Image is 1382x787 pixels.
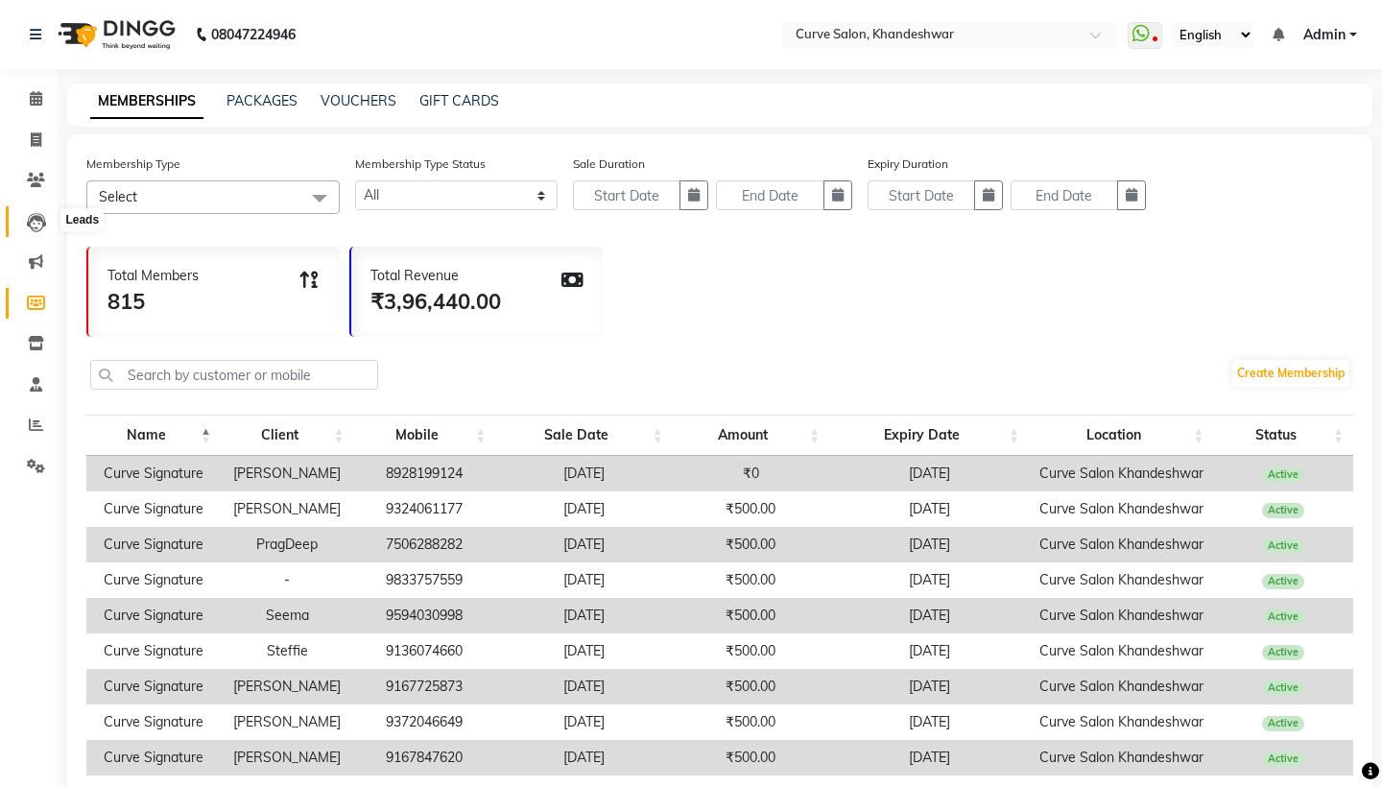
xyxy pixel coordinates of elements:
td: Curve Signature [86,633,221,669]
input: Start Date [868,180,975,210]
span: Active [1262,574,1305,589]
span: Active [1262,680,1305,696]
input: End Date [1011,180,1118,210]
th: Location: activate to sort column ascending [1029,415,1213,456]
td: 9167725873 [354,669,496,704]
th: Name: activate to sort column descending [86,415,221,456]
td: [PERSON_NAME] [221,669,353,704]
b: 08047224946 [211,8,296,61]
th: Expiry Date: activate to sort column ascending [829,415,1029,456]
td: ₹500.00 [673,669,829,704]
td: 9833757559 [354,562,496,598]
td: [DATE] [495,562,673,598]
td: PragDeep [221,527,353,562]
td: [DATE] [495,669,673,704]
span: Active [1262,716,1305,731]
td: [DATE] [829,704,1029,740]
td: 9167847620 [354,740,496,775]
td: ₹500.00 [673,598,829,633]
td: ₹0 [673,456,829,491]
label: Membership Type Status [355,155,486,173]
td: - [221,562,353,598]
a: GIFT CARDS [419,92,499,109]
td: ₹500.00 [673,491,829,527]
span: Active [1262,538,1305,554]
span: Active [1262,503,1305,518]
td: Curve Salon Khandeshwar [1029,456,1213,491]
input: End Date [716,180,823,210]
a: Create Membership [1232,360,1349,387]
td: 9136074660 [354,633,496,669]
td: [DATE] [829,633,1029,669]
td: Curve Salon Khandeshwar [1029,633,1213,669]
th: Client: activate to sort column ascending [221,415,353,456]
td: Curve Signature [86,598,221,633]
label: Expiry Duration [868,155,948,173]
td: Curve Signature [86,740,221,775]
td: [PERSON_NAME] [221,491,353,527]
td: 9372046649 [354,704,496,740]
td: ₹500.00 [673,740,829,775]
img: logo [49,8,180,61]
td: ₹500.00 [673,704,829,740]
td: [PERSON_NAME] [221,456,353,491]
td: Curve Signature [86,527,221,562]
td: ₹500.00 [673,562,829,598]
td: [DATE] [495,527,673,562]
a: PACKAGES [226,92,298,109]
td: [DATE] [829,491,1029,527]
span: Active [1262,645,1305,660]
th: Status: activate to sort column ascending [1213,415,1353,456]
label: Membership Type [86,155,180,173]
td: [DATE] [829,740,1029,775]
td: [DATE] [829,598,1029,633]
a: MEMBERSHIPS [90,84,203,119]
th: Sale Date: activate to sort column ascending [495,415,673,456]
span: Admin [1303,25,1346,45]
td: [DATE] [829,669,1029,704]
div: Total Revenue [370,266,501,286]
td: Seema [221,598,353,633]
td: ₹500.00 [673,527,829,562]
td: ₹500.00 [673,633,829,669]
span: Active [1262,467,1305,483]
td: Curve Salon Khandeshwar [1029,598,1213,633]
td: 9324061177 [354,491,496,527]
span: Active [1262,751,1305,767]
td: Curve Signature [86,562,221,598]
td: Curve Salon Khandeshwar [1029,740,1213,775]
td: Curve Salon Khandeshwar [1029,491,1213,527]
td: [PERSON_NAME] [221,704,353,740]
span: Active [1262,609,1305,625]
td: Curve Signature [86,491,221,527]
td: 8928199124 [354,456,496,491]
th: Mobile: activate to sort column ascending [354,415,496,456]
td: [DATE] [495,598,673,633]
td: Curve Salon Khandeshwar [1029,669,1213,704]
td: Curve Signature [86,704,221,740]
th: Amount: activate to sort column ascending [673,415,829,456]
td: Curve Salon Khandeshwar [1029,562,1213,598]
td: 9594030998 [354,598,496,633]
td: 7506288282 [354,527,496,562]
label: Sale Duration [573,155,645,173]
td: [DATE] [829,562,1029,598]
div: ₹3,96,440.00 [370,286,501,318]
input: Search by customer or mobile [90,360,378,390]
input: Start Date [573,180,680,210]
td: [DATE] [495,491,673,527]
td: Curve Salon Khandeshwar [1029,704,1213,740]
div: Leads [60,208,104,231]
td: [PERSON_NAME] [221,740,353,775]
td: [DATE] [495,704,673,740]
td: Steffie [221,633,353,669]
td: Curve Salon Khandeshwar [1029,527,1213,562]
a: VOUCHERS [321,92,396,109]
td: [DATE] [829,456,1029,491]
div: 815 [107,286,199,318]
td: Curve Signature [86,456,221,491]
td: [DATE] [495,633,673,669]
span: Select [99,188,137,205]
td: [DATE] [495,456,673,491]
td: [DATE] [829,527,1029,562]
